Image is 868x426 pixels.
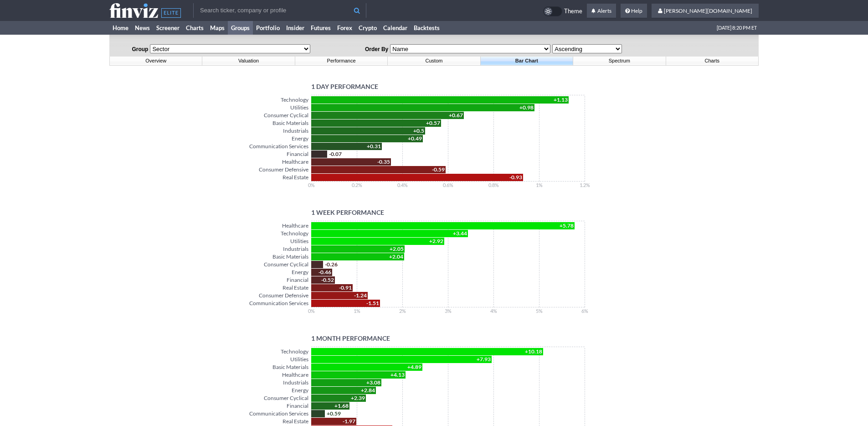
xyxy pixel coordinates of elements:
[206,96,311,103] div: Technology
[206,104,311,111] div: Utilities
[509,174,522,181] span: -0.93
[392,253,403,260] span: 2.04
[481,57,573,65] a: Bar Chart
[334,21,355,35] a: Forex
[206,269,311,275] div: Energy
[206,395,311,401] div: Consumer Cyclical
[487,182,501,189] div: 0.8 %
[396,307,410,315] div: 2 %
[456,230,467,237] span: 3.44
[206,276,311,283] div: Financial
[350,182,364,189] div: 0.2 %
[206,418,311,425] div: Real Estate
[305,182,318,189] div: 0 %
[350,307,364,315] div: 1 %
[564,6,582,16] span: Theme
[329,151,342,157] span: -0.07
[480,356,491,363] span: 7.93
[206,292,311,299] div: Consumer Defensive
[442,307,455,315] div: 3 %
[206,379,311,386] div: Industrials
[206,112,311,119] div: Consumer Cyclical
[339,284,352,291] span: -0.91
[367,143,370,150] span: +
[426,119,429,126] span: +
[110,57,202,65] a: Overview
[206,166,311,173] div: Consumer Defensive
[432,238,443,244] span: 2.92
[266,82,603,91] h1: 1 Day Performance
[364,387,375,394] span: 2.84
[206,174,311,181] div: Real Estate
[202,57,294,65] a: Valuation
[325,261,338,268] span: -0.26
[429,119,440,126] span: 0.57
[355,21,380,35] a: Crypto
[407,364,411,370] span: +
[487,307,501,315] div: 4 %
[578,307,592,315] div: 6 %
[578,182,592,189] div: 1.2 %
[370,143,381,150] span: 0.31
[449,112,452,119] span: +
[621,4,647,18] a: Help
[206,245,311,252] div: Industrials
[533,307,546,315] div: 5 %
[365,46,388,52] span: Order By
[253,21,283,35] a: Portfolio
[327,410,330,417] span: +
[351,395,354,401] span: +
[132,21,153,35] a: News
[206,284,311,291] div: Real Estate
[394,371,405,378] span: 4.13
[413,127,416,134] span: +
[664,7,752,14] span: [PERSON_NAME][DOMAIN_NAME]
[228,21,253,35] a: Groups
[206,135,311,142] div: Energy
[652,4,759,18] a: [PERSON_NAME][DOMAIN_NAME]
[525,348,528,355] span: +
[523,104,534,111] span: 0.98
[206,119,311,126] div: Basic Materials
[366,379,370,386] span: +
[183,21,207,35] a: Charts
[452,112,463,119] span: 0.67
[411,135,422,142] span: 0.49
[206,356,311,363] div: Utilities
[354,395,365,401] span: 2.39
[557,96,568,103] span: 1.13
[206,143,311,150] div: Communication Services
[573,57,665,65] a: Spectrum
[389,253,392,260] span: +
[206,253,311,260] div: Basic Materials
[411,364,421,370] span: 4.89
[308,21,334,35] a: Futures
[206,151,311,157] div: Financial
[361,387,364,394] span: +
[206,364,311,370] div: Basic Materials
[193,3,366,18] input: Search ticker, company or profile
[206,158,311,165] div: Healthcare
[206,230,311,237] div: Technology
[305,307,318,315] div: 0 %
[432,166,445,173] span: -0.59
[560,222,563,229] span: +
[109,21,132,35] a: Home
[206,371,311,378] div: Healthcare
[153,21,183,35] a: Screener
[343,418,355,425] span: -1.97
[442,182,455,189] div: 0.6 %
[416,127,424,134] span: 0.5
[338,402,349,409] span: 1.68
[330,410,341,417] span: 0.59
[266,334,603,343] h1: 1 Month Performance
[334,402,338,409] span: +
[543,6,582,16] a: Theme
[318,269,331,275] span: -0.46
[370,379,380,386] span: 3.08
[554,96,557,103] span: +
[533,182,546,189] div: 1 %
[477,356,480,363] span: +
[206,238,311,244] div: Utilities
[408,135,411,142] span: +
